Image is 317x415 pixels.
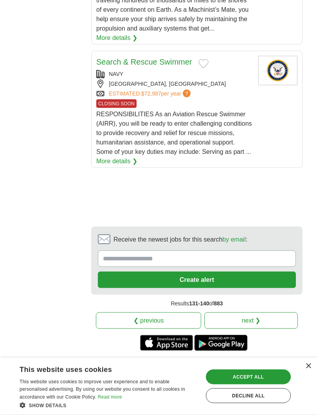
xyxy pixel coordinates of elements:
[20,379,185,400] span: This website uses cookies to improve user experience and to enable personalised advertising. By u...
[206,388,291,403] div: Decline all
[109,90,192,98] a: ESTIMATED:$72,987per year?
[113,235,247,244] span: Receive the newest jobs for this search :
[29,403,67,408] span: Show details
[206,370,291,384] div: Accept all
[98,394,122,400] a: Read more, opens a new window
[96,58,192,66] a: Search & Rescue Swimmer
[96,111,252,155] span: RESPONSIBILITIES As an Aviation Rescue Swimmer (AIRR), you will be ready to enter challenging con...
[204,312,298,329] a: next ❯
[258,56,297,85] img: U.S. Navy logo
[96,312,201,329] a: ❮ previous
[20,363,178,374] div: This website uses cookies
[198,59,209,69] button: Add to favorite jobs
[195,335,247,351] a: Get the Android app
[222,236,246,243] a: by email
[109,71,123,77] a: NAVY
[96,80,252,88] div: [GEOGRAPHIC_DATA], [GEOGRAPHIC_DATA]
[140,335,193,351] a: Get the iPhone app
[183,90,191,97] span: ?
[214,300,223,307] span: 883
[189,300,209,307] span: 131-140
[305,363,311,369] div: Close
[96,157,137,166] a: More details ❯
[20,401,198,409] div: Show details
[98,272,296,288] button: Create alert
[141,90,161,97] span: $72,987
[96,99,137,108] span: CLOSING SOON
[91,174,303,220] iframe: Ads by Google
[96,33,137,43] a: More details ❯
[91,295,303,312] div: Results of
